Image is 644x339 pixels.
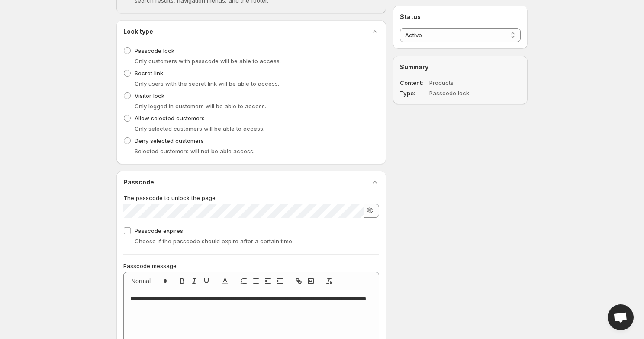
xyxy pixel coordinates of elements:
[400,78,428,87] dt: Content:
[400,89,428,97] dt: Type:
[608,304,634,330] a: Open chat
[123,194,216,201] span: The passcode to unlock the page
[135,125,264,132] span: Only selected customers will be able to access.
[135,47,174,54] span: Passcode lock
[135,92,164,99] span: Visitor lock
[429,78,496,87] dd: Products
[135,115,205,122] span: Allow selected customers
[135,80,279,87] span: Only users with the secret link will be able to access.
[135,70,163,77] span: Secret link
[400,63,521,71] h2: Summary
[135,103,266,110] span: Only logged in customers will be able to access.
[123,178,154,187] h2: Passcode
[123,262,379,270] p: Passcode message
[123,27,153,36] h2: Lock type
[429,89,496,97] dd: Passcode lock
[135,148,254,155] span: Selected customers will not be able access.
[135,227,183,234] span: Passcode expires
[135,137,204,144] span: Deny selected customers
[135,58,281,65] span: Only customers with passcode will be able to access.
[135,238,292,245] span: Choose if the passcode should expire after a certain time
[400,13,521,21] h2: Status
